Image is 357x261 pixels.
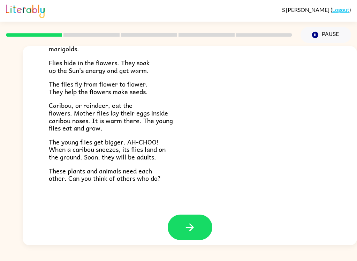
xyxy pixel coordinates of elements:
span: These plants and animals need each other. Can you think of others who do? [49,166,161,184]
span: The flies fly from flower to flower. They help the flowers make seeds. [49,79,148,97]
img: Literably [6,3,45,18]
span: S [PERSON_NAME] [282,6,331,13]
a: Logout [332,6,349,13]
span: The young flies get bigger. AH-CHOO! When a caribou sneezes, its flies land on the ground. Soon, ... [49,137,166,162]
div: ( ) [282,6,351,13]
button: Pause [301,27,351,43]
span: Flies hide in the flowers. They soak up the Sun’s energy and get warm. [49,58,150,75]
span: Caribou, or reindeer, eat the flowers. Mother flies lay their eggs inside caribou noses. It is wa... [49,100,173,133]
